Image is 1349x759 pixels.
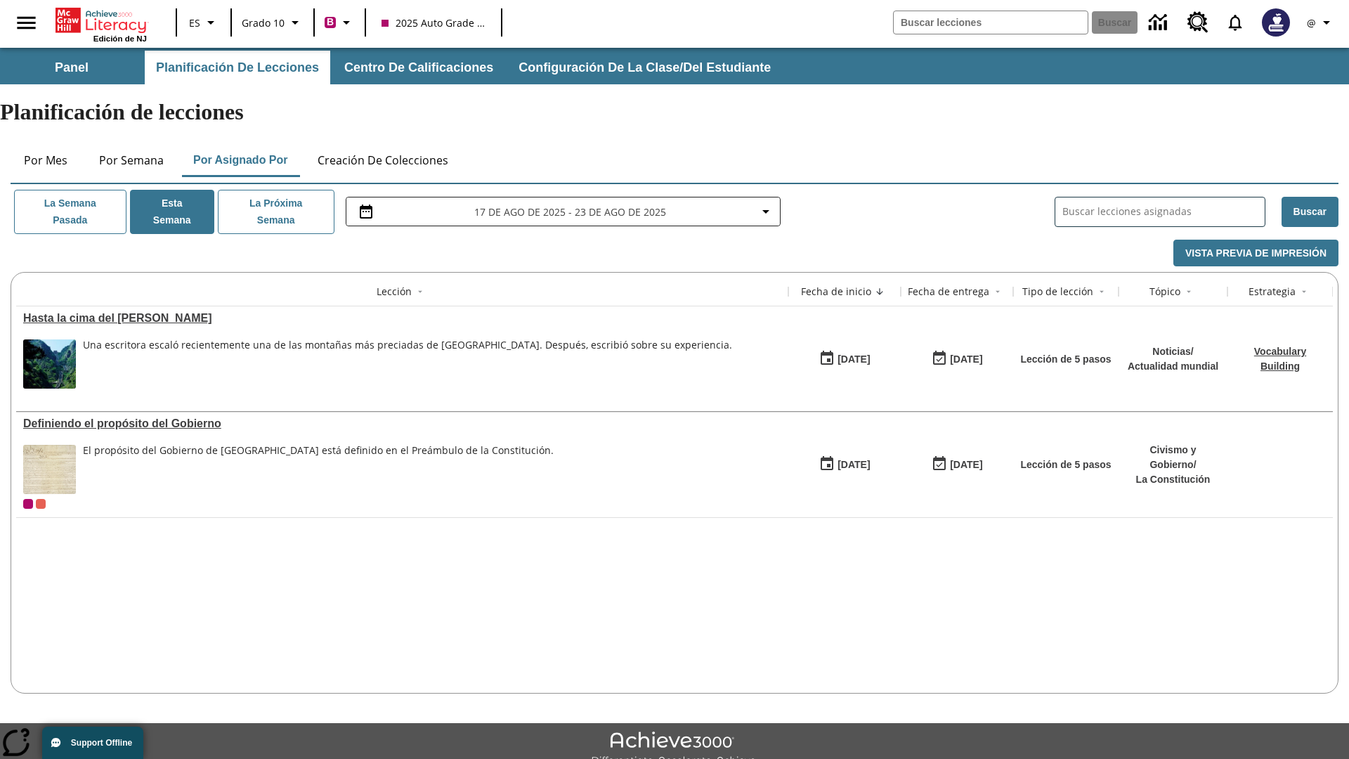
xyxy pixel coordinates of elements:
button: Sort [1180,283,1197,300]
img: 6000 escalones de piedra para escalar el Monte Tai en la campiña china [23,339,76,389]
span: 17 de ago de 2025 - 23 de ago de 2025 [474,205,666,219]
span: Edición de NJ [93,34,147,43]
input: Buscar lecciones asignadas [1062,202,1265,222]
p: Civismo y Gobierno / [1126,443,1220,472]
div: Una escritora escaló recientemente una de las montañas más preciadas de China. Después, escribió ... [83,339,732,389]
div: Fecha de entrega [908,285,989,299]
div: [DATE] [838,456,870,474]
button: Creación de colecciones [306,143,460,177]
div: El propósito del Gobierno de [GEOGRAPHIC_DATA] está definido en el Preámbulo de la Constitución. [83,445,554,457]
a: Hasta la cima del monte Tai, Lecciones [23,312,781,325]
div: [DATE] [838,351,870,368]
div: Lección [377,285,412,299]
p: Noticias / [1128,344,1218,359]
img: Este documento histórico, escrito en caligrafía sobre pergamino envejecido, es el Preámbulo de la... [23,445,76,494]
button: Configuración de la clase/del estudiante [507,51,782,84]
button: 03/31/26: Último día en que podrá accederse la lección [927,451,987,478]
button: La próxima semana [218,190,334,234]
button: Buscar [1282,197,1338,227]
button: Panel [1,51,142,84]
button: Seleccione el intervalo de fechas opción del menú [352,203,774,220]
button: Vista previa de impresión [1173,240,1338,267]
p: Lección de 5 pasos [1020,458,1111,472]
span: @ [1307,15,1316,30]
span: Grado 10 [242,15,285,30]
button: Sort [412,283,429,300]
button: Planificación de lecciones [145,51,330,84]
div: Tópico [1149,285,1180,299]
span: 2025 Auto Grade 10 [382,15,485,30]
div: OL 2025 Auto Grade 11 [36,499,46,509]
button: La semana pasada [14,190,126,234]
button: Centro de calificaciones [333,51,504,84]
button: Sort [1093,283,1110,300]
a: Vocabulary Building [1254,346,1306,372]
div: Clase actual [23,499,33,509]
button: Abrir el menú lateral [6,2,47,44]
button: Esta semana [130,190,214,234]
div: Fecha de inicio [801,285,871,299]
button: Lenguaje: ES, Selecciona un idioma [181,10,226,35]
button: Support Offline [42,727,143,759]
div: Una escritora escaló recientemente una de las montañas más preciadas de [GEOGRAPHIC_DATA]. Despué... [83,339,732,351]
span: B [327,13,334,31]
button: Por asignado por [182,143,299,177]
span: Support Offline [71,738,132,748]
p: La Constitución [1126,472,1220,487]
div: El propósito del Gobierno de Estados Unidos está definido en el Preámbulo de la Constitución. [83,445,554,494]
a: Definiendo el propósito del Gobierno , Lecciones [23,417,781,430]
div: Estrategia [1249,285,1296,299]
button: Boost El color de la clase es rojo violeta. Cambiar el color de la clase. [319,10,360,35]
p: Actualidad mundial [1128,359,1218,374]
button: 07/01/25: Primer día en que estuvo disponible la lección [814,451,875,478]
button: 06/30/26: Último día en que podrá accederse la lección [927,346,987,372]
button: Sort [871,283,888,300]
svg: Collapse Date Range Filter [757,203,774,220]
button: Sort [989,283,1006,300]
input: Buscar campo [894,11,1088,34]
a: Notificaciones [1217,4,1253,41]
button: Grado: Grado 10, Elige un grado [236,10,309,35]
div: [DATE] [950,456,982,474]
button: Escoja un nuevo avatar [1253,4,1298,41]
div: Hasta la cima del monte Tai [23,312,781,325]
button: Perfil/Configuración [1298,10,1343,35]
div: Definiendo el propósito del Gobierno [23,417,781,430]
a: Centro de información [1140,4,1179,42]
button: Sort [1296,283,1312,300]
p: Lección de 5 pasos [1020,352,1111,367]
button: Por semana [88,143,175,177]
div: Tipo de lección [1022,285,1093,299]
div: Portada [56,5,147,43]
button: Por mes [11,143,81,177]
a: Centro de recursos, Se abrirá en una pestaña nueva. [1179,4,1217,41]
img: Avatar [1262,8,1290,37]
a: Portada [56,6,147,34]
button: 07/22/25: Primer día en que estuvo disponible la lección [814,346,875,372]
div: [DATE] [950,351,982,368]
span: ES [189,15,200,30]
